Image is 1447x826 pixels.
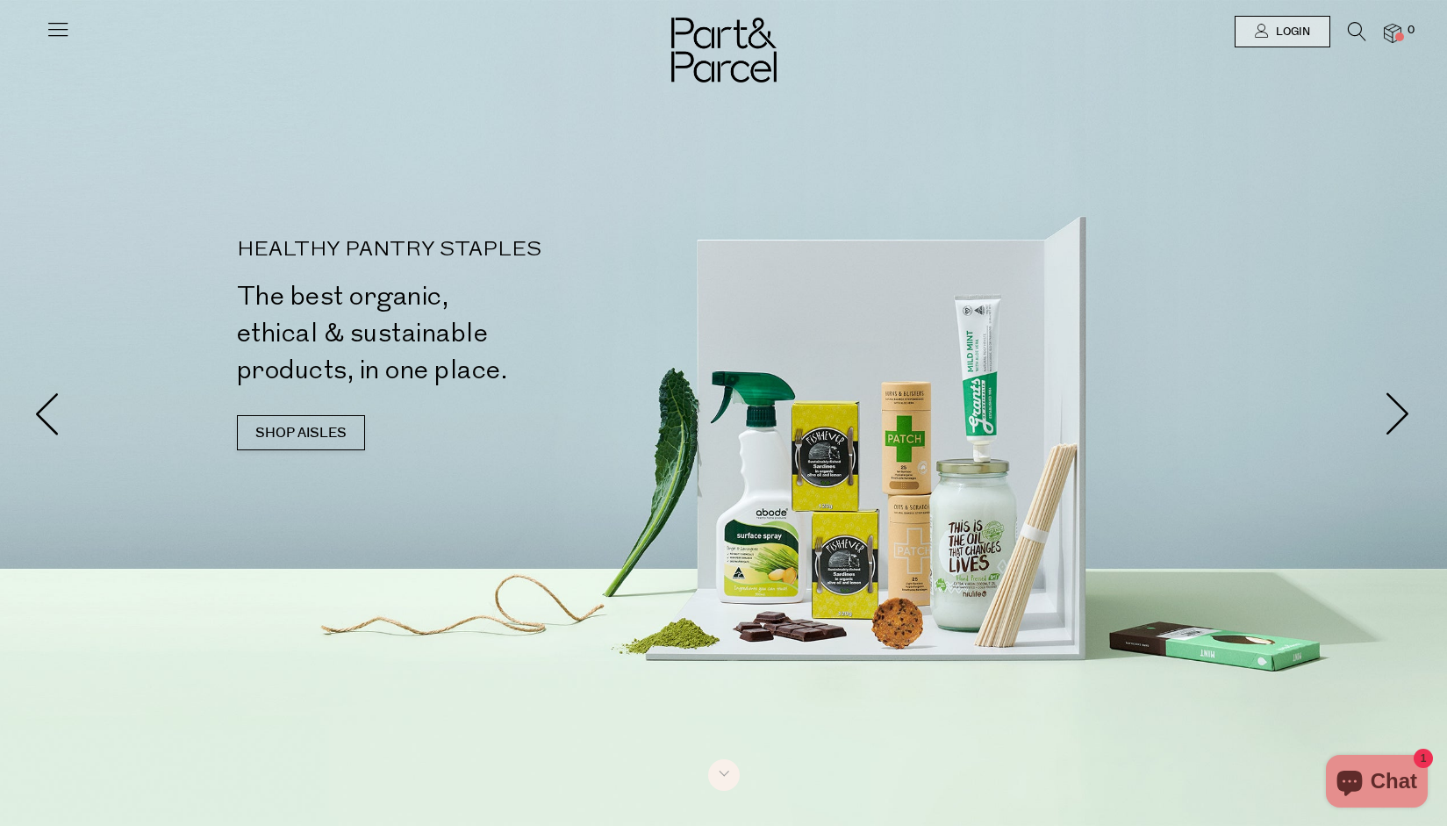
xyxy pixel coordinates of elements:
h2: The best organic, ethical & sustainable products, in one place. [237,278,731,389]
a: 0 [1384,24,1401,42]
img: Part&Parcel [671,18,777,83]
span: 0 [1403,23,1419,39]
a: SHOP AISLES [237,415,365,450]
inbox-online-store-chat: Shopify online store chat [1321,755,1433,812]
a: Login [1235,16,1330,47]
span: Login [1271,25,1310,40]
p: HEALTHY PANTRY STAPLES [237,240,731,261]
